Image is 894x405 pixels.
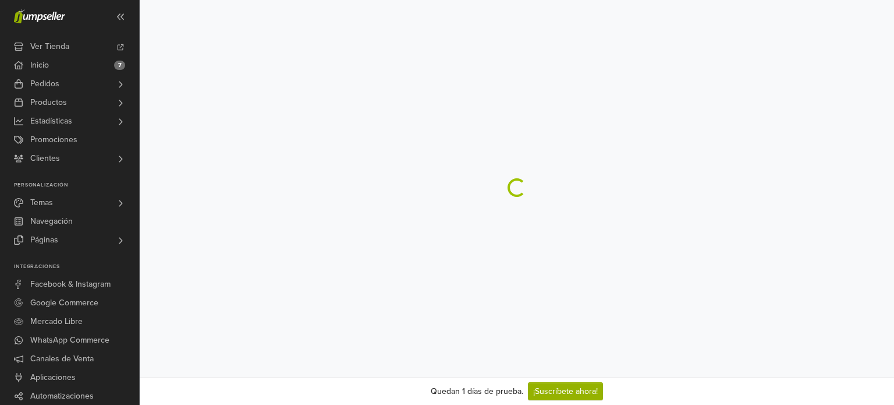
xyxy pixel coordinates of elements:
span: Canales de Venta [30,350,94,368]
span: Aplicaciones [30,368,76,387]
p: Personalización [14,182,139,189]
span: WhatsApp Commerce [30,331,109,350]
span: Ver Tienda [30,37,69,56]
span: Clientes [30,149,60,168]
span: Facebook & Instagram [30,275,111,294]
span: Inicio [30,56,49,75]
a: ¡Suscríbete ahora! [528,382,603,400]
span: Promociones [30,131,77,149]
span: Pedidos [30,75,59,93]
span: Navegación [30,212,73,231]
span: Mercado Libre [30,312,83,331]
span: 7 [114,61,125,70]
span: Temas [30,193,53,212]
span: Estadísticas [30,112,72,131]
span: Google Commerce [30,294,98,312]
span: Páginas [30,231,58,249]
div: Quedan 1 días de prueba. [431,385,523,397]
p: Integraciones [14,263,139,270]
span: Productos [30,93,67,112]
